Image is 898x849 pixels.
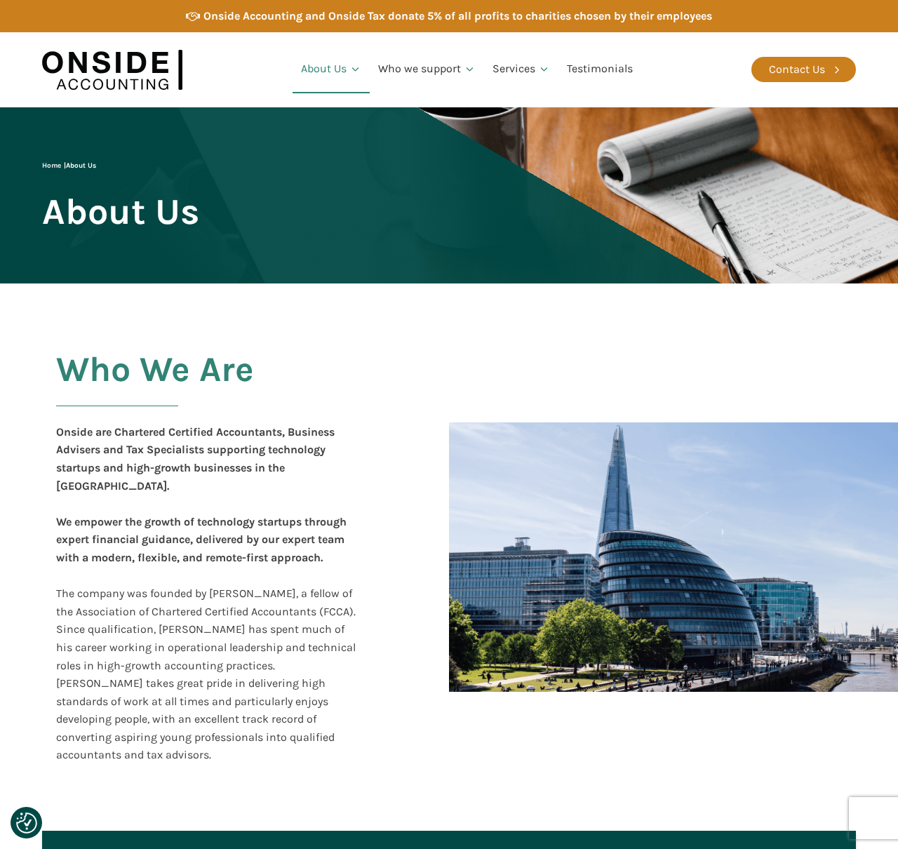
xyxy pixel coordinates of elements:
span: | [42,161,96,170]
img: Onside Accounting [42,43,182,97]
img: Revisit consent button [16,813,37,834]
div: Contact Us [769,60,825,79]
div: Onside Accounting and Onside Tax donate 5% of all profits to charities chosen by their employees [203,7,712,25]
span: About Us [66,161,96,170]
b: Onside are Chartered Certified Accountants, Business Advisers and Tax Specialists supporting tech... [56,425,335,493]
h2: Who We Are [56,350,254,423]
a: Services [484,46,558,93]
a: About Us [293,46,370,93]
b: We empower the growth of technology startups through expert financial guidance [56,515,347,547]
a: Home [42,161,61,170]
a: Testimonials [558,46,641,93]
div: The company was founded by [PERSON_NAME], a fellow of the Association of Chartered Certified Acco... [56,423,359,764]
b: , delivered by our expert team with a modern, flexible, and remote-first approach. [56,533,344,564]
a: Contact Us [751,57,856,82]
span: About Us [42,192,199,231]
button: Consent Preferences [16,813,37,834]
a: Who we support [370,46,484,93]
